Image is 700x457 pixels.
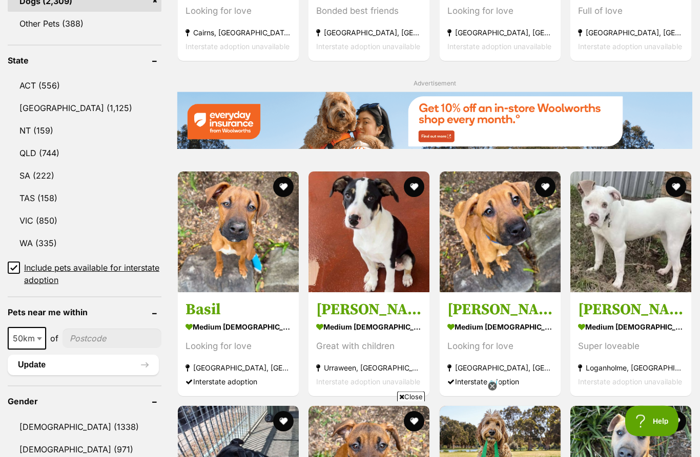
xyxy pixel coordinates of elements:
a: NT (159) [8,120,161,142]
input: postcode [63,329,161,349]
img: Thea Queen - American Bulldog [570,172,691,293]
strong: [GEOGRAPHIC_DATA], [GEOGRAPHIC_DATA] [186,361,291,375]
button: favourite [273,177,294,198]
span: 50km [9,332,45,346]
div: Looking for love [186,5,291,18]
iframe: Help Scout Beacon - Open [625,406,680,437]
span: Interstate adoption unavailable [578,378,682,386]
div: Interstate adoption [186,375,291,389]
header: Pets near me within [8,308,161,317]
div: Looking for love [186,340,291,354]
strong: medium [DEMOGRAPHIC_DATA] Dog [578,320,684,335]
a: Everyday Insurance promotional banner [177,92,692,151]
img: Everyday Insurance promotional banner [177,92,692,149]
strong: Urraween, [GEOGRAPHIC_DATA] [316,361,422,375]
h3: [PERSON_NAME] [578,300,684,320]
span: Advertisement [414,80,456,88]
strong: medium [DEMOGRAPHIC_DATA] Dog [316,320,422,335]
a: SA (222) [8,165,161,187]
strong: [GEOGRAPHIC_DATA], [GEOGRAPHIC_DATA] [447,361,553,375]
img: Cady - Mixed breed Dog [440,172,561,293]
div: Full of love [578,5,684,18]
div: Looking for love [447,340,553,354]
strong: medium [DEMOGRAPHIC_DATA] Dog [186,320,291,335]
img: Basil - Mixed breed Dog [178,172,299,293]
a: WA (335) [8,233,161,254]
a: [DEMOGRAPHIC_DATA] (1338) [8,417,161,438]
a: [PERSON_NAME] medium [DEMOGRAPHIC_DATA] Dog Super loveable Loganholme, [GEOGRAPHIC_DATA] Intersta... [570,293,691,397]
button: favourite [535,177,555,198]
span: 50km [8,328,46,350]
header: State [8,56,161,66]
a: VIC (850) [8,210,161,232]
a: [GEOGRAPHIC_DATA] (1,125) [8,98,161,119]
header: Gender [8,397,161,406]
a: [PERSON_NAME] medium [DEMOGRAPHIC_DATA] Dog Great with children Urraween, [GEOGRAPHIC_DATA] Inter... [308,293,429,397]
div: Bonded best friends [316,5,422,18]
a: TAS (158) [8,188,161,209]
a: QLD (744) [8,143,161,164]
a: [PERSON_NAME] medium [DEMOGRAPHIC_DATA] Dog Looking for love [GEOGRAPHIC_DATA], [GEOGRAPHIC_DATA]... [440,293,561,397]
strong: Cairns, [GEOGRAPHIC_DATA] [186,26,291,40]
iframe: Advertisement [163,406,537,452]
strong: [GEOGRAPHIC_DATA], [GEOGRAPHIC_DATA] [316,26,422,40]
span: Interstate adoption unavailable [186,42,290,51]
h3: Basil [186,300,291,320]
span: Include pets available for interstate adoption [24,262,161,287]
button: Update [8,355,159,376]
a: Include pets available for interstate adoption [8,262,161,287]
h3: [PERSON_NAME] [447,300,553,320]
div: Great with children [316,340,422,354]
span: Interstate adoption unavailable [447,42,551,51]
strong: medium [DEMOGRAPHIC_DATA] Dog [447,320,553,335]
a: Basil medium [DEMOGRAPHIC_DATA] Dog Looking for love [GEOGRAPHIC_DATA], [GEOGRAPHIC_DATA] Interst... [178,293,299,397]
h3: [PERSON_NAME] [316,300,422,320]
button: favourite [404,177,425,198]
span: Interstate adoption unavailable [578,42,682,51]
div: Interstate adoption [447,375,553,389]
a: Other Pets (388) [8,13,161,35]
span: Interstate adoption unavailable [316,378,420,386]
button: favourite [666,177,686,198]
a: ACT (556) [8,75,161,97]
strong: Loganholme, [GEOGRAPHIC_DATA] [578,361,684,375]
div: Super loveable [578,340,684,354]
span: of [50,333,58,345]
strong: [GEOGRAPHIC_DATA], [GEOGRAPHIC_DATA] [578,26,684,40]
div: Looking for love [447,5,553,18]
span: Interstate adoption unavailable [316,42,420,51]
img: Odie - Australian Kelpie Dog [308,172,429,293]
strong: [GEOGRAPHIC_DATA], [GEOGRAPHIC_DATA] [447,26,553,40]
